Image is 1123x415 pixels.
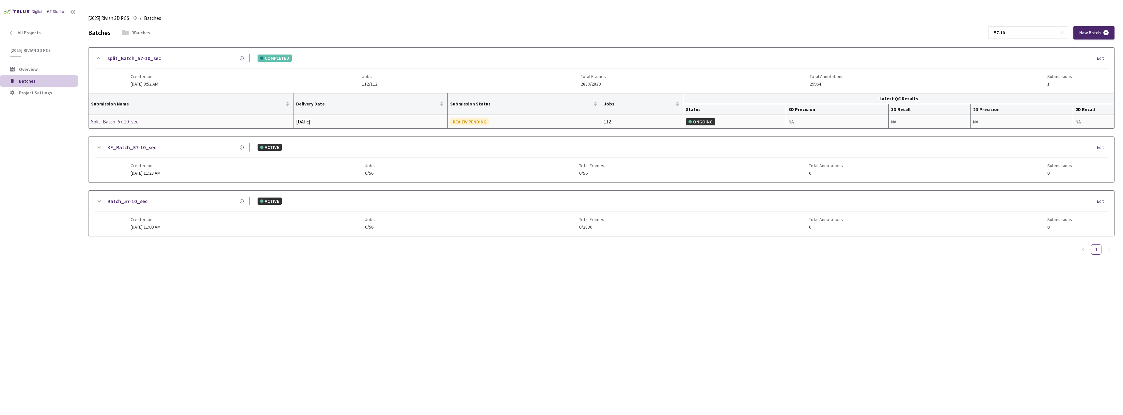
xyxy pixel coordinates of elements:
[258,55,292,62] div: COMPLETED
[1078,244,1088,255] button: left
[88,27,111,38] div: Batches
[362,74,377,79] span: Jobs
[131,224,161,230] span: [DATE] 11:09 AM
[258,144,282,151] div: ACTIVE
[450,118,489,125] div: REVIEW PENDING
[1097,198,1108,205] div: Edit
[1097,55,1108,62] div: Edit
[1073,104,1114,115] th: 2D Recall
[131,170,161,176] span: [DATE] 11:28 AM
[107,143,156,152] a: KF_Batch_57-10_sec
[786,104,889,115] th: 3D Precision
[601,93,683,115] th: Jobs
[131,81,158,87] span: [DATE] 8:52 AM
[293,93,447,115] th: Delivery Date
[1097,144,1108,151] div: Edit
[1091,245,1101,254] a: 1
[1047,217,1072,222] span: Submissions
[683,93,1114,104] th: Latest QC Results
[132,29,150,36] div: 3 Batches
[990,27,1060,39] input: Search
[891,118,968,125] div: NA
[686,118,715,125] div: ONGOING
[107,54,161,62] a: split_Batch_57-10_sec
[579,163,604,168] span: Total Frames
[1078,244,1088,255] li: Previous Page
[47,8,64,15] div: GT Studio
[579,225,604,230] span: 0/2830
[810,74,844,79] span: Total Annotations
[810,82,844,87] span: 29964
[1047,82,1072,87] span: 1
[144,14,161,22] span: Batches
[448,93,601,115] th: Submission Status
[131,217,161,222] span: Created on
[604,118,680,126] div: 112
[365,163,375,168] span: Jobs
[88,48,1114,93] div: split_Batch_57-10_secCOMPLETEDEditCreated on[DATE] 8:52 AMJobs112/112Total Frames2830/2830Total A...
[789,118,886,125] div: NA
[809,171,843,176] span: 0
[1091,244,1101,255] li: 1
[362,82,377,87] span: 112/112
[365,217,375,222] span: Jobs
[19,90,52,96] span: Project Settings
[1047,163,1072,168] span: Submissions
[88,137,1114,182] div: KF_Batch_57-10_secACTIVEEditCreated on[DATE] 11:28 AMJobs0/56Total Frames0/56Total Annotations0Su...
[107,197,148,205] a: Batch_57-10_sec
[1104,244,1115,255] li: Next Page
[91,101,284,106] span: Submission Name
[1047,225,1072,230] span: 0
[131,163,161,168] span: Created on
[1107,247,1111,251] span: right
[1047,74,1072,79] span: Submissions
[10,48,69,53] span: [2025] Rivian 3D PCS
[809,217,843,222] span: Total Annotations
[683,104,786,115] th: Status
[450,101,592,106] span: Submission Status
[1076,118,1112,125] div: NA
[604,101,674,106] span: Jobs
[579,217,604,222] span: Total Frames
[1079,30,1101,36] span: New Batch
[296,118,444,126] div: [DATE]
[579,171,604,176] span: 0/56
[258,198,282,205] div: ACTIVE
[809,225,843,230] span: 0
[581,74,606,79] span: Total Frames
[296,101,438,106] span: Delivery Date
[1104,244,1115,255] button: right
[889,104,971,115] th: 3D Recall
[140,14,141,22] li: /
[973,118,1070,125] div: NA
[581,82,606,87] span: 2830/2830
[18,30,41,36] span: All Projects
[1047,171,1072,176] span: 0
[1081,247,1085,251] span: left
[365,225,375,230] span: 0/56
[809,163,843,168] span: Total Annotations
[19,66,38,72] span: Overview
[88,93,293,115] th: Submission Name
[365,171,375,176] span: 0/56
[131,74,158,79] span: Created on
[88,14,129,22] span: [2025] Rivian 3D PCS
[971,104,1073,115] th: 2D Precision
[91,118,160,126] a: Split_Batch_57-10_sec
[19,78,36,84] span: Batches
[88,191,1114,236] div: Batch_57-10_secACTIVEEditCreated on[DATE] 11:09 AMJobs0/56Total Frames0/2830Total Annotations0Sub...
